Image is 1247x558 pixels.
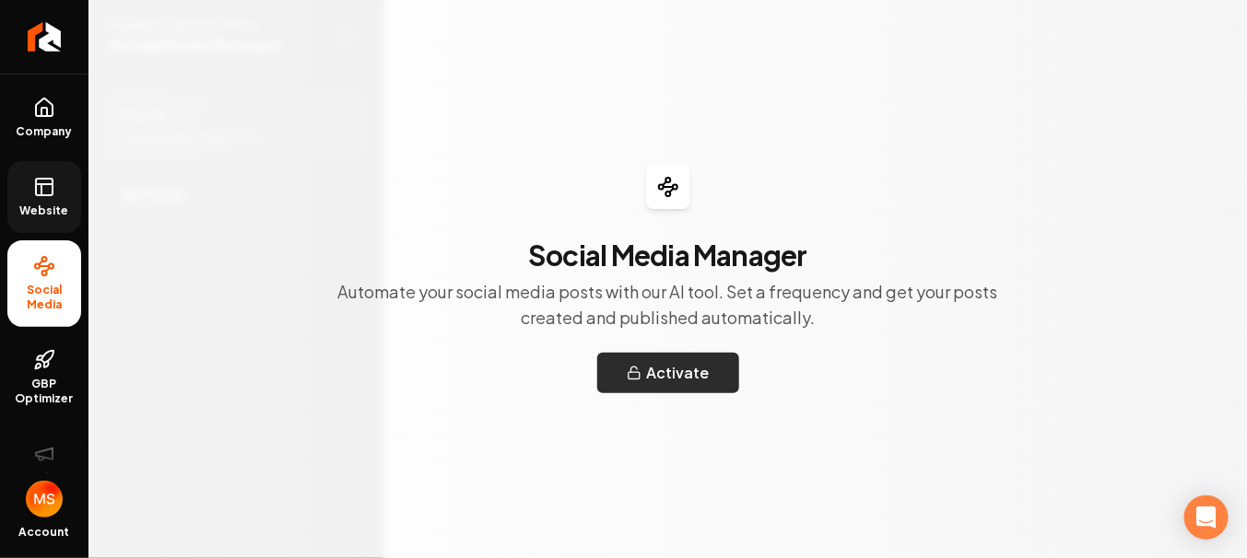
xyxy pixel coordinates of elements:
[7,82,81,154] a: Company
[28,22,62,52] img: Rebolt Logo
[7,334,81,421] a: GBP Optimizer
[19,525,70,540] span: Account
[13,203,76,218] span: Website
[7,161,81,233] a: Website
[26,481,63,517] button: Open user button
[7,283,81,312] span: Social Media
[1184,495,1229,540] div: Open Intercom Messenger
[9,124,80,139] span: Company
[7,377,81,406] span: GBP Optimizer
[26,481,63,517] img: Michael Sexton
[7,428,81,500] button: Ads
[26,471,64,485] span: Ads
